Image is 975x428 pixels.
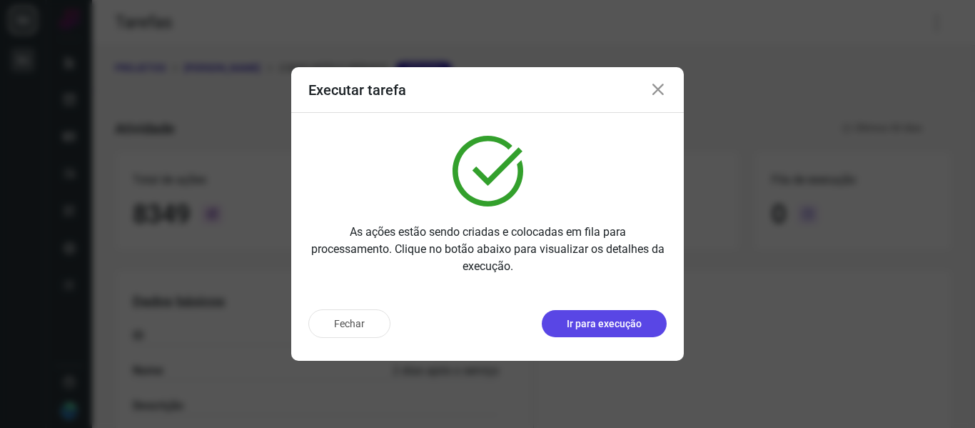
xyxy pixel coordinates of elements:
[567,317,642,332] p: Ir para execução
[308,224,667,275] p: As ações estão sendo criadas e colocadas em fila para processamento. Clique no botão abaixo para ...
[542,310,667,337] button: Ir para execução
[308,309,390,338] button: Fechar
[308,81,406,99] h3: Executar tarefa
[453,136,523,206] img: verified.svg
